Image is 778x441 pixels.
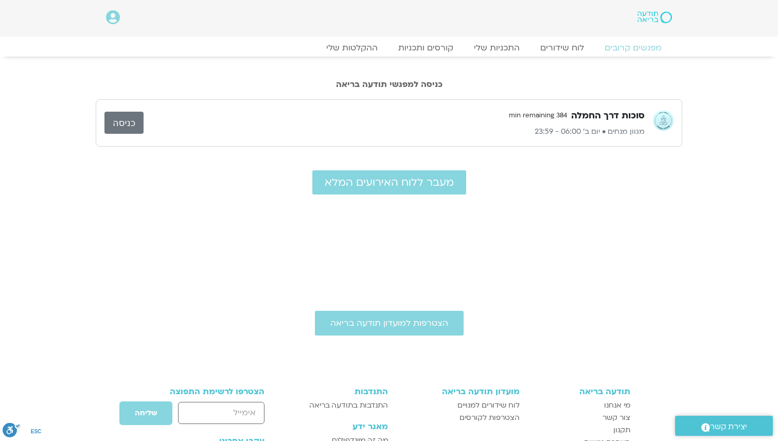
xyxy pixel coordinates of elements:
h3: מועדון תודעה בריאה [398,387,519,396]
a: קורסים ותכניות [388,43,464,53]
a: מעבר ללוח האירועים המלא [312,170,466,195]
span: צור קשר [603,412,630,424]
a: הצטרפות למועדון תודעה בריאה [315,311,464,336]
h3: מאגר ידע [293,422,388,431]
img: מגוון מנחים [653,110,674,131]
span: התנדבות בתודעה בריאה [309,399,388,412]
h3: הצטרפו לרשימת התפוצה [148,387,264,396]
span: הצטרפות לקורסים [459,412,520,424]
a: תקנון [530,424,631,436]
span: מי אנחנו [604,399,630,412]
a: מפגשים קרובים [594,43,672,53]
span: מעבר ללוח האירועים המלא [325,177,454,188]
h3: תודעה בריאה [530,387,631,396]
a: הצטרפות לקורסים [398,412,519,424]
input: אימייל [178,402,264,424]
h3: התנדבות [293,387,388,396]
span: יצירת קשר [710,420,747,434]
a: ההקלטות שלי [316,43,388,53]
span: לוח שידורים למנויים [457,399,520,412]
span: שליחה [135,409,157,417]
a: התנדבות בתודעה בריאה [293,399,388,412]
a: לוח שידורים למנויים [398,399,519,412]
nav: Menu [106,43,672,53]
h2: כניסה למפגשי תודעה בריאה [96,80,682,89]
a: צור קשר [530,412,631,424]
a: מי אנחנו [530,399,631,412]
a: לוח שידורים [530,43,594,53]
a: התכניות שלי [464,43,530,53]
p: מגוון מנחים • יום ב׳ 06:00 - 23:59 [144,126,645,138]
span: תקנון [613,424,630,436]
a: כניסה [104,112,144,134]
span: 384 min remaining [505,108,571,124]
span: הצטרפות למועדון תודעה בריאה [330,319,448,328]
button: שליחה [119,401,173,426]
h3: סוכות דרך החמלה [571,110,645,122]
form: טופס חדש [148,401,264,431]
a: יצירת קשר [675,416,773,436]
